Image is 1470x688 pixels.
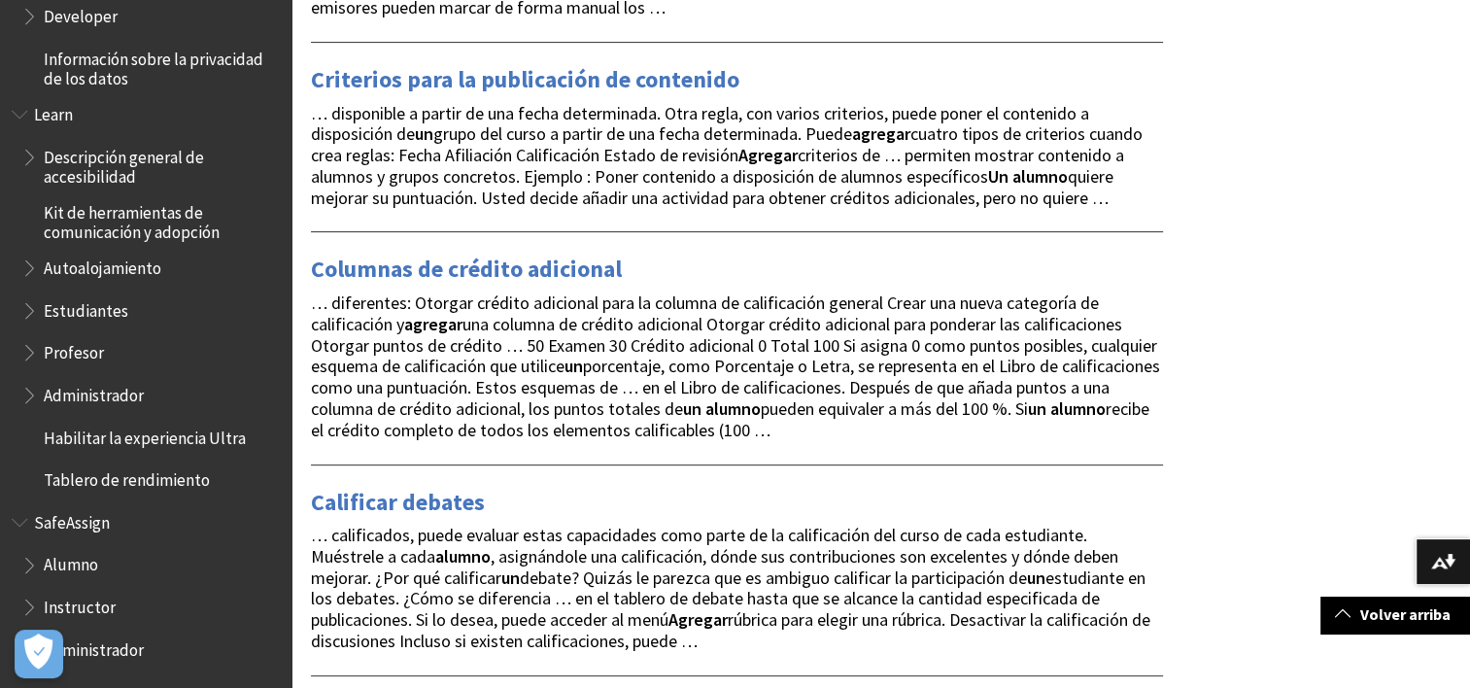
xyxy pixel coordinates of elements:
[988,165,1008,188] strong: Un
[705,397,761,420] strong: alumno
[44,549,98,575] span: Alumno
[1027,567,1045,589] strong: un
[44,591,116,617] span: Instructor
[311,102,1143,209] span: … disponible a partir de una fecha determinada. Otra regla, con varios criterios, puede poner el ...
[311,254,622,285] a: Columnas de crédito adicional
[738,144,798,166] strong: Agregar
[44,422,246,448] span: Habilitar la experiencia Ultra
[15,630,63,678] button: Abrir preferencias
[683,397,701,420] strong: un
[415,122,433,145] strong: un
[1050,397,1106,420] strong: alumno
[1320,597,1470,633] a: Volver arriba
[12,506,280,667] nav: Book outline for Blackboard SafeAssign
[12,98,280,497] nav: Book outline for Blackboard Learn Help
[404,313,462,335] strong: agregar
[44,252,161,278] span: Autoalojamiento
[1012,165,1068,188] strong: alumno
[44,294,128,321] span: Estudiantes
[852,122,910,145] strong: agregar
[311,292,1160,441] span: … diferentes: Otorgar crédito adicional para la columna de calificación general Crear una nueva c...
[44,141,278,187] span: Descripción general de accesibilidad
[44,43,278,88] span: Información sobre la privacidad de los datos
[501,567,520,589] strong: un
[34,98,73,124] span: Learn
[44,634,144,660] span: Administrador
[44,464,210,490] span: Tablero de rendimiento
[311,64,739,95] a: Criterios para la publicación de contenido
[435,545,491,568] strong: alumno
[44,196,278,242] span: Kit de herramientas de comunicación y adopción
[44,379,144,405] span: Administrador
[44,336,104,362] span: Profesor
[311,524,1150,652] span: … calificados, puede evaluar estas capacidades como parte de la calificación del curso de cada es...
[311,487,485,518] a: Calificar debates
[1028,397,1046,420] strong: un
[668,608,728,631] strong: Agregar
[34,506,110,533] span: SafeAssign
[564,355,583,377] strong: un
